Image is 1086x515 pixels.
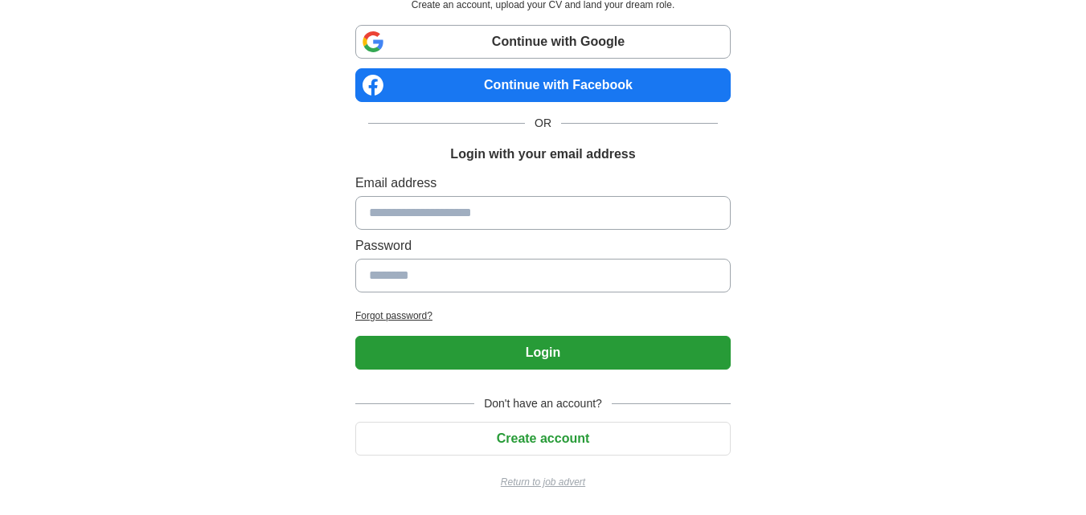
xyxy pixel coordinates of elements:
[474,395,612,412] span: Don't have an account?
[355,475,731,489] a: Return to job advert
[355,236,731,255] label: Password
[355,336,731,370] button: Login
[355,431,731,445] a: Create account
[355,174,731,193] label: Email address
[450,145,635,164] h1: Login with your email address
[525,115,561,132] span: OR
[355,309,731,323] a: Forgot password?
[355,422,731,456] button: Create account
[355,25,731,59] a: Continue with Google
[355,68,731,102] a: Continue with Facebook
